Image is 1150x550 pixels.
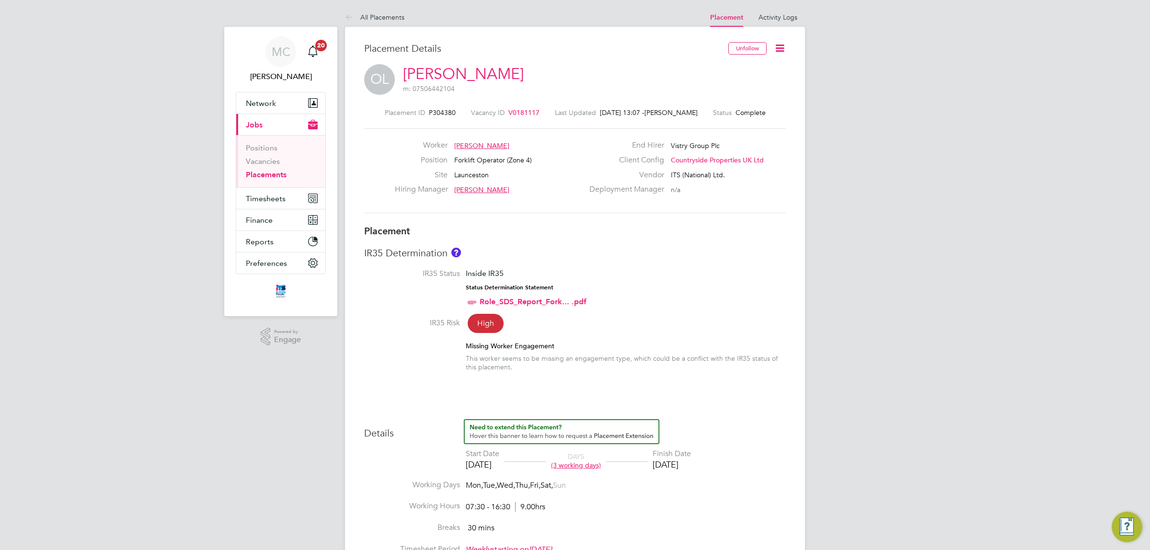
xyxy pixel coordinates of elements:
[274,284,287,299] img: itsconstruction-logo-retina.png
[274,328,301,336] span: Powered by
[315,40,327,51] span: 20
[551,461,601,470] span: (3 working days)
[454,185,509,194] span: [PERSON_NAME]
[236,135,325,187] div: Jobs
[364,419,786,439] h3: Details
[246,259,287,268] span: Preferences
[530,481,540,490] span: Fri,
[246,194,286,203] span: Timesheets
[671,156,764,164] span: Countryside Properties UK Ltd
[466,342,786,350] div: Missing Worker Engagement
[224,27,337,316] nav: Main navigation
[364,269,460,279] label: IR35 Status
[728,42,767,55] button: Unfollow
[466,284,553,291] strong: Status Determination Statement
[540,481,553,490] span: Sat,
[236,71,326,82] span: Matthew Clark
[364,318,460,328] label: IR35 Risk
[236,36,326,82] a: MC[PERSON_NAME]
[553,481,566,490] span: Sun
[236,188,325,209] button: Timesheets
[395,140,448,150] label: Worker
[236,92,325,114] button: Network
[466,449,499,459] div: Start Date
[364,247,786,259] h3: IR35 Determination
[466,502,545,512] div: 07:30 - 16:30
[454,141,509,150] span: [PERSON_NAME]
[653,459,691,470] div: [DATE]
[364,42,721,55] h3: Placement Details
[403,84,455,93] span: m: 07506442104
[261,328,301,346] a: Powered byEngage
[480,297,586,306] a: Role_SDS_Report_Fork... .pdf
[466,269,504,278] span: Inside IR35
[644,108,698,117] span: [PERSON_NAME]
[236,284,326,299] a: Go to home page
[364,64,395,95] span: OL
[508,108,540,117] span: V0181117
[546,452,606,470] div: DAYS
[653,449,691,459] div: Finish Date
[385,108,425,117] label: Placement ID
[466,354,786,371] div: This worker seems to be missing an engagement type, which could be a conflict with the IR35 statu...
[454,156,532,164] span: Forklift Operator (Zone 4)
[451,248,461,257] button: About IR35
[236,209,325,230] button: Finance
[466,459,499,470] div: [DATE]
[1112,512,1142,542] button: Engage Resource Center
[236,252,325,274] button: Preferences
[364,523,460,533] label: Breaks
[584,170,664,180] label: Vendor
[274,336,301,344] span: Engage
[483,481,497,490] span: Tue,
[584,184,664,195] label: Deployment Manager
[497,481,515,490] span: Wed,
[236,231,325,252] button: Reports
[246,216,273,225] span: Finance
[395,184,448,195] label: Hiring Manager
[395,155,448,165] label: Position
[246,99,276,108] span: Network
[671,141,720,150] span: Vistry Group Plc
[671,185,680,194] span: n/a
[246,143,277,152] a: Positions
[515,481,530,490] span: Thu,
[364,480,460,490] label: Working Days
[236,114,325,135] button: Jobs
[364,501,460,511] label: Working Hours
[710,13,743,22] a: Placement
[759,13,797,22] a: Activity Logs
[454,171,489,179] span: Launceston
[515,502,545,512] span: 9.00hrs
[600,108,644,117] span: [DATE] 13:07 -
[272,46,290,58] span: MC
[736,108,766,117] span: Complete
[364,225,410,237] b: Placement
[429,108,456,117] span: P304380
[584,140,664,150] label: End Hirer
[246,237,274,246] span: Reports
[395,170,448,180] label: Site
[584,155,664,165] label: Client Config
[303,36,322,67] a: 20
[466,481,483,490] span: Mon,
[713,108,732,117] label: Status
[345,13,404,22] a: All Placements
[471,108,505,117] label: Vacancy ID
[468,314,504,333] span: High
[464,419,659,444] button: How to extend a Placement?
[671,171,725,179] span: ITS (National) Ltd.
[246,170,287,179] a: Placements
[468,523,494,533] span: 30 mins
[246,157,280,166] a: Vacancies
[555,108,596,117] label: Last Updated
[403,65,524,83] a: [PERSON_NAME]
[246,120,263,129] span: Jobs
